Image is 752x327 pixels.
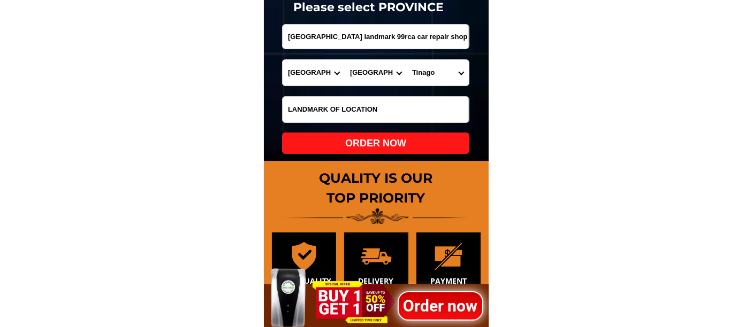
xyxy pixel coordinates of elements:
[407,60,469,85] select: Select commune
[283,60,345,85] select: Select province
[398,294,483,318] h1: Order now
[264,168,489,208] h1: QUALITY IS OUR TOP PRIORITY
[345,60,407,85] select: Select district
[282,136,469,151] div: ORDER NOW
[283,25,469,49] input: Input address
[283,97,469,122] input: Input LANDMARKOFLOCATION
